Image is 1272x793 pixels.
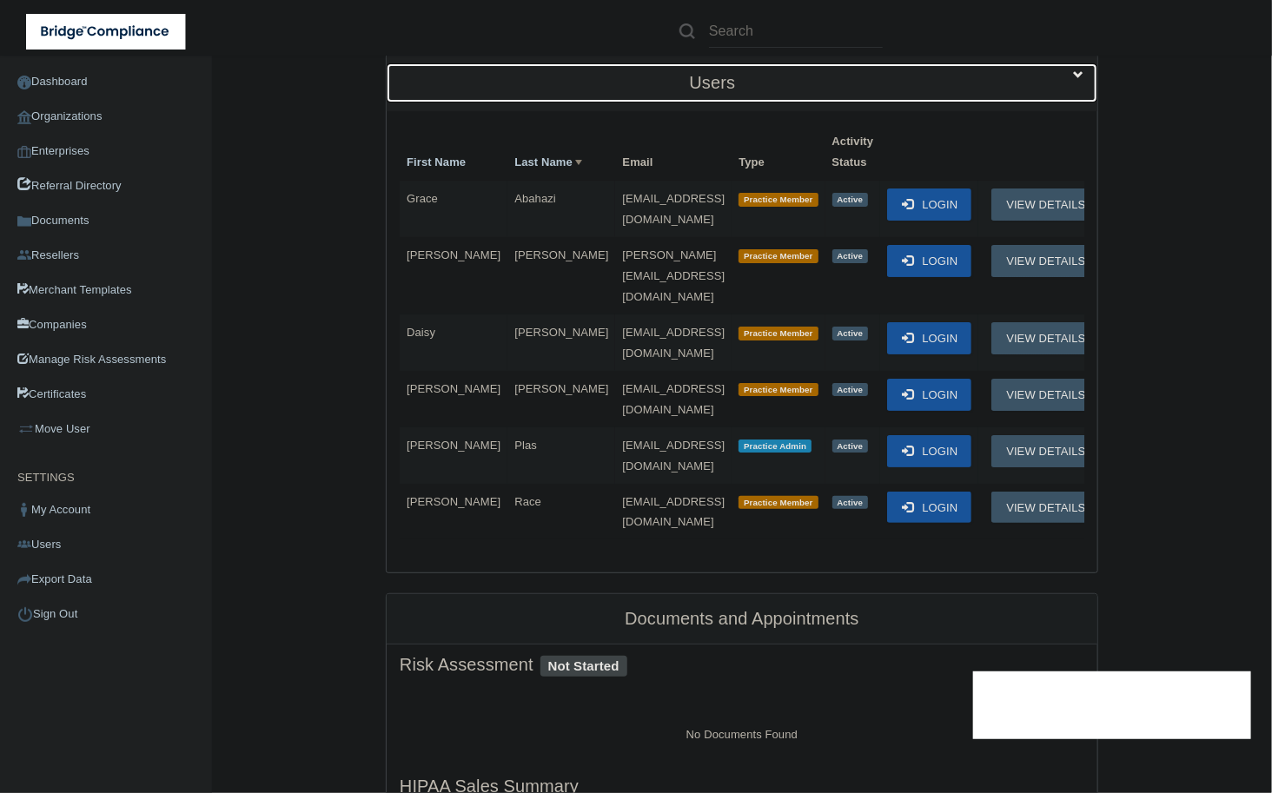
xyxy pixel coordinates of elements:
[540,656,627,677] span: Not Started
[887,188,971,221] button: Login
[622,192,725,226] span: [EMAIL_ADDRESS][DOMAIN_NAME]
[514,439,537,452] span: Plas
[400,73,1025,92] h5: Users
[622,382,725,416] span: [EMAIL_ADDRESS][DOMAIN_NAME]
[400,655,1084,674] h5: Risk Assessment
[407,382,500,395] span: [PERSON_NAME]
[622,439,725,472] span: [EMAIL_ADDRESS][DOMAIN_NAME]
[622,326,725,360] span: [EMAIL_ADDRESS][DOMAIN_NAME]
[887,492,971,524] button: Login
[739,193,818,207] span: Practice Member
[17,146,31,158] img: enterprise.0d942306.png
[887,379,971,411] button: Login
[991,188,1099,221] button: View Details
[17,503,31,517] img: ic_user_dark.df1a06c3.png
[17,606,33,622] img: ic_power_dark.7ecde6b1.png
[825,124,881,181] th: Activity Status
[887,435,971,467] button: Login
[991,435,1099,467] button: View Details
[832,327,869,340] span: Active
[387,704,1097,766] div: No Documents Found
[739,439,812,453] span: Practice Admin
[17,76,31,89] img: ic_dashboard_dark.d01f4a41.png
[887,245,971,277] button: Login
[407,439,500,452] span: [PERSON_NAME]
[739,327,818,340] span: Practice Member
[973,671,1251,739] iframe: Drift Widget Chat Controller
[17,248,31,262] img: ic_reseller.de258add.png
[407,495,500,508] span: [PERSON_NAME]
[991,492,1099,524] button: View Details
[17,215,31,228] img: icon-documents.8dae5593.png
[832,249,869,263] span: Active
[832,193,869,207] span: Active
[622,248,725,303] span: [PERSON_NAME][EMAIL_ADDRESS][DOMAIN_NAME]
[17,572,31,586] img: icon-export.b9366987.png
[17,110,31,124] img: organization-icon.f8decf85.png
[991,245,1099,277] button: View Details
[887,322,971,354] button: Login
[17,420,35,438] img: briefcase.64adab9b.png
[832,439,869,453] span: Active
[739,496,818,510] span: Practice Member
[26,14,186,50] img: bridge_compliance_login_screen.278c3ca4.svg
[514,382,608,395] span: [PERSON_NAME]
[622,495,725,529] span: [EMAIL_ADDRESS][DOMAIN_NAME]
[17,538,31,552] img: icon-users.e205127d.png
[407,192,438,205] span: Grace
[732,124,825,181] th: Type
[514,152,582,173] a: Last Name
[407,152,466,173] a: First Name
[739,249,818,263] span: Practice Member
[387,594,1097,644] div: Documents and Appointments
[400,63,1084,102] a: Users
[991,379,1099,411] button: View Details
[739,383,818,397] span: Practice Member
[407,326,435,339] span: Daisy
[17,467,75,488] label: SETTINGS
[514,326,608,339] span: [PERSON_NAME]
[514,248,608,261] span: [PERSON_NAME]
[615,124,732,181] th: Email
[832,496,869,510] span: Active
[514,495,541,508] span: Race
[407,248,500,261] span: [PERSON_NAME]
[514,192,556,205] span: Abahazi
[832,383,869,397] span: Active
[679,23,695,39] img: ic-search.3b580494.png
[991,322,1099,354] button: View Details
[709,16,883,48] input: Search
